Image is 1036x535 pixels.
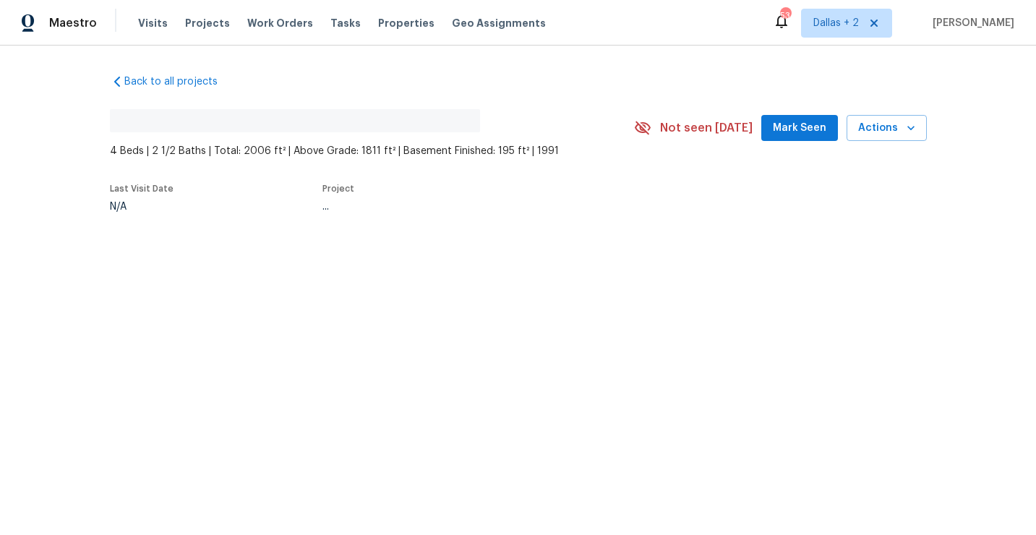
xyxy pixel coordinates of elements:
span: Maestro [49,16,97,30]
span: Last Visit Date [110,184,174,193]
span: Actions [858,119,915,137]
div: N/A [110,202,174,212]
span: 4 Beds | 2 1/2 Baths | Total: 2006 ft² | Above Grade: 1811 ft² | Basement Finished: 195 ft² | 1991 [110,144,634,158]
span: Work Orders [247,16,313,30]
span: Mark Seen [773,119,826,137]
span: Not seen [DATE] [660,121,753,135]
button: Actions [847,115,927,142]
div: 53 [780,9,790,23]
a: Back to all projects [110,74,249,89]
span: Project [322,184,354,193]
span: Visits [138,16,168,30]
span: Projects [185,16,230,30]
span: Tasks [330,18,361,28]
div: ... [322,202,600,212]
span: [PERSON_NAME] [927,16,1014,30]
span: Properties [378,16,434,30]
button: Mark Seen [761,115,838,142]
span: Dallas + 2 [813,16,859,30]
span: Geo Assignments [452,16,546,30]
